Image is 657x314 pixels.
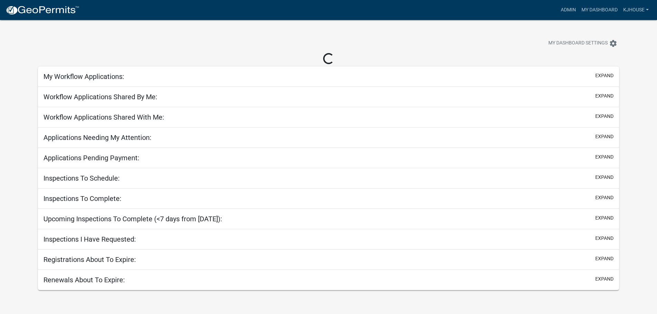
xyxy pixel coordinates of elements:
[43,93,157,101] h5: Workflow Applications Shared By Me:
[595,275,614,283] button: expand
[595,153,614,161] button: expand
[595,72,614,79] button: expand
[579,3,620,17] a: My Dashboard
[558,3,579,17] a: Admin
[543,37,623,50] button: My Dashboard Settingssettings
[595,133,614,140] button: expand
[595,194,614,201] button: expand
[43,215,222,223] h5: Upcoming Inspections To Complete (<7 days from [DATE]):
[620,3,651,17] a: kjhouse
[43,154,139,162] h5: Applications Pending Payment:
[595,214,614,222] button: expand
[43,194,121,203] h5: Inspections To Complete:
[595,235,614,242] button: expand
[609,39,617,48] i: settings
[43,276,125,284] h5: Renewals About To Expire:
[595,174,614,181] button: expand
[548,39,608,48] span: My Dashboard Settings
[43,113,164,121] h5: Workflow Applications Shared With Me:
[43,72,124,81] h5: My Workflow Applications:
[595,92,614,100] button: expand
[595,113,614,120] button: expand
[43,133,151,142] h5: Applications Needing My Attention:
[43,235,136,243] h5: Inspections I Have Requested:
[43,255,136,264] h5: Registrations About To Expire:
[43,174,120,182] h5: Inspections To Schedule:
[595,255,614,262] button: expand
